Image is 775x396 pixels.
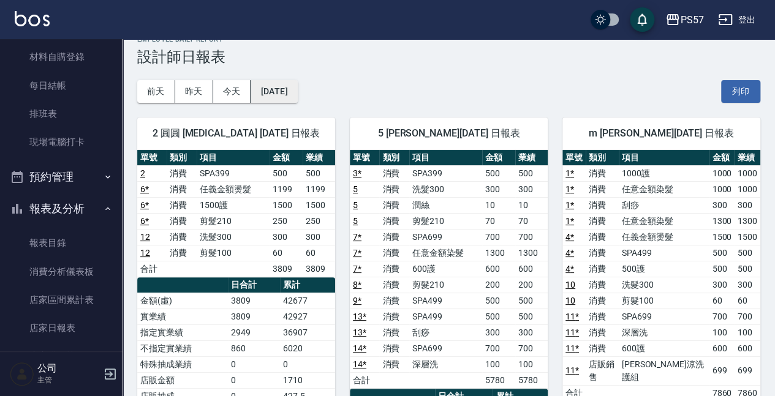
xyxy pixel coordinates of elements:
td: 消費 [586,324,619,340]
td: 200 [515,277,548,293]
td: 1000 [735,181,760,197]
td: 1000護 [619,165,709,181]
a: 5 [353,200,358,210]
td: SPA699 [409,229,483,245]
td: 700 [482,229,515,245]
td: 消費 [167,165,196,181]
td: 100 [515,356,548,372]
td: 1500 [303,197,335,213]
td: 600 [515,261,548,277]
td: 消費 [379,308,409,324]
td: 消費 [379,340,409,356]
td: 60 [303,245,335,261]
span: m [PERSON_NAME][DATE] 日報表 [577,127,746,140]
button: 昨天 [175,80,213,103]
td: 100 [735,324,760,340]
button: 登出 [713,9,760,31]
td: 任意金額染髮 [409,245,483,261]
button: 今天 [213,80,251,103]
td: 500 [709,261,735,277]
td: 300 [482,324,515,340]
td: 60 [709,293,735,308]
td: 300 [515,324,548,340]
td: 700 [515,229,548,245]
td: 699 [709,356,735,385]
td: 0 [228,356,280,372]
td: 500 [303,165,335,181]
td: 860 [228,340,280,356]
a: 現場電腦打卡 [5,128,118,156]
td: 消費 [586,165,619,181]
td: 60 [735,293,760,308]
td: 剪髮100 [619,293,709,308]
td: SPA399 [197,165,270,181]
a: 材料自購登錄 [5,43,118,71]
td: 500 [735,245,760,261]
th: 金額 [709,150,735,166]
td: 深層洗 [619,324,709,340]
th: 金額 [482,150,515,166]
td: 刮痧 [409,324,483,340]
a: 12 [140,232,150,242]
td: 特殊抽成業績 [137,356,228,372]
td: 任義金額燙髮 [619,229,709,245]
td: 消費 [379,277,409,293]
td: 250 [270,213,302,229]
td: 洗髮300 [409,181,483,197]
td: 消費 [379,356,409,372]
th: 業績 [515,150,548,166]
td: 剪髮100 [197,245,270,261]
a: 店家區間累計表 [5,286,118,314]
td: 消費 [167,213,196,229]
td: 金額(虛) [137,293,228,308]
button: PS57 [660,7,708,32]
td: 剪髮210 [197,213,270,229]
td: 3809 [270,261,302,277]
td: 300 [482,181,515,197]
td: 700 [735,308,760,324]
td: 消費 [379,229,409,245]
td: 700 [482,340,515,356]
img: Person [10,362,34,386]
th: 業績 [735,150,760,166]
th: 單號 [137,150,167,166]
td: 消費 [167,245,196,261]
td: 消費 [167,181,196,197]
td: 5780 [482,372,515,388]
table: a dense table [350,150,548,389]
td: 500 [270,165,302,181]
td: 1300 [735,213,760,229]
th: 類別 [167,150,196,166]
td: 消費 [586,261,619,277]
td: 500 [709,245,735,261]
td: 0 [228,372,280,388]
td: 任意金額染髮 [619,181,709,197]
td: 任意金額染髮 [619,213,709,229]
td: 3809 [228,308,280,324]
a: 2 [140,168,145,178]
td: 100 [709,324,735,340]
td: 消費 [167,197,196,213]
td: 消費 [586,293,619,308]
td: 300 [303,229,335,245]
th: 項目 [619,150,709,166]
a: 5 [353,184,358,194]
td: 42927 [280,308,335,324]
td: 500 [515,165,548,181]
td: 42677 [280,293,335,308]
span: 2 圓圓 [MEDICAL_DATA] [DATE] 日報表 [152,127,320,140]
table: a dense table [137,150,335,277]
th: 類別 [586,150,619,166]
td: 1500護 [197,197,270,213]
td: 700 [515,340,548,356]
td: 消費 [379,213,409,229]
td: 5780 [515,372,548,388]
h5: 公司 [37,362,100,375]
td: 消費 [379,197,409,213]
td: 36907 [280,324,335,340]
th: 金額 [270,150,302,166]
td: 消費 [586,197,619,213]
td: 指定實業績 [137,324,228,340]
td: SPA399 [409,165,483,181]
th: 項目 [197,150,270,166]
